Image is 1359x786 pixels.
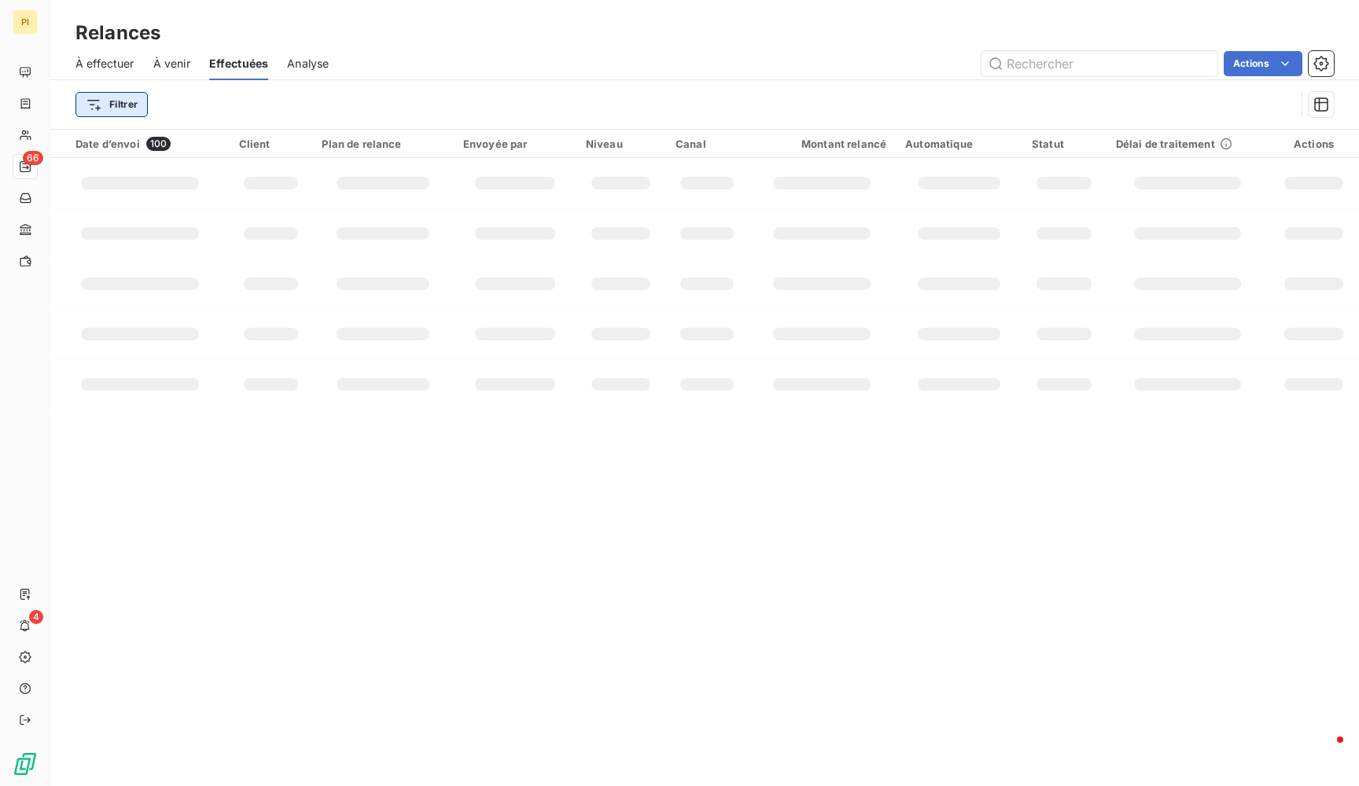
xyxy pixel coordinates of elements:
[153,56,190,72] span: À venir
[209,56,269,72] span: Effectuées
[981,51,1217,76] input: Rechercher
[757,138,886,150] div: Montant relancé
[239,138,271,150] span: Client
[676,138,738,150] div: Canal
[1116,138,1215,150] span: Délai de traitement
[29,610,43,624] span: 4
[146,137,171,151] span: 100
[322,138,444,150] div: Plan de relance
[1306,733,1343,770] iframe: Intercom live chat
[75,56,134,72] span: À effectuer
[463,138,567,150] div: Envoyée par
[905,138,1013,150] div: Automatique
[1224,51,1302,76] button: Actions
[75,92,148,117] button: Filtrer
[1279,138,1334,150] div: Actions
[586,138,657,150] div: Niveau
[75,137,220,151] div: Date d’envoi
[23,151,43,165] span: 66
[287,56,329,72] span: Analyse
[75,19,160,47] h3: Relances
[13,9,38,35] div: PI
[13,751,38,777] img: Logo LeanPay
[1032,138,1097,150] div: Statut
